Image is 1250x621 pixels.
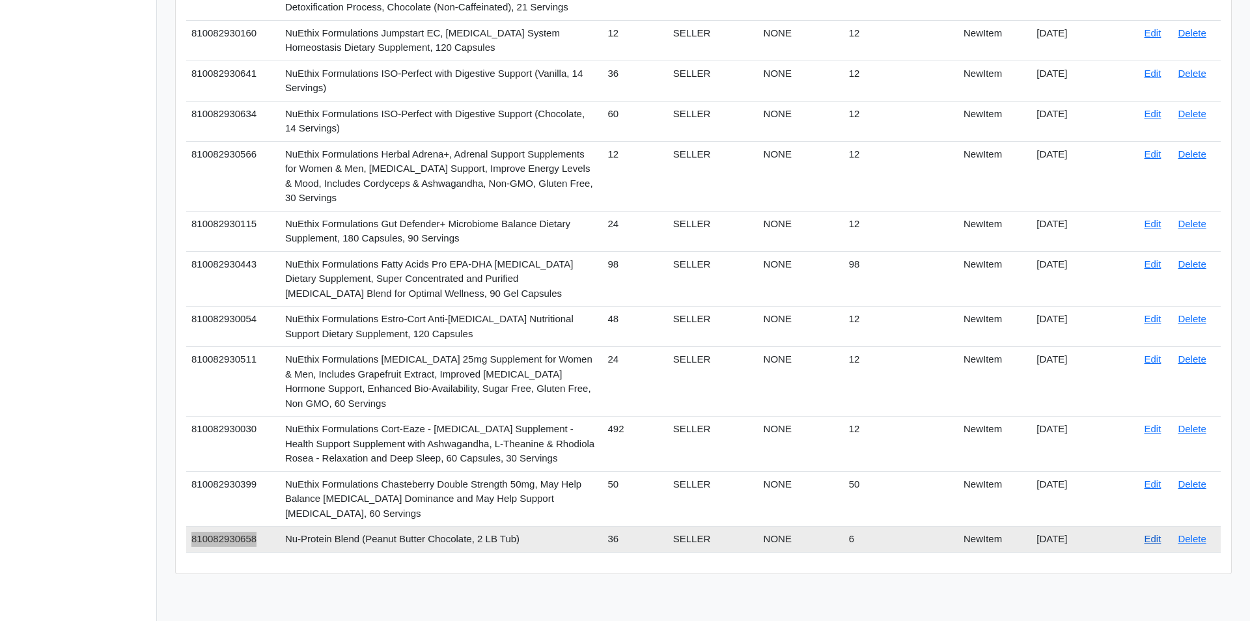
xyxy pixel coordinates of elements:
[1145,533,1161,544] a: Edit
[280,251,603,307] td: NuEthix Formulations Fatty Acids Pro EPA-DHA [MEDICAL_DATA] Dietary Supplement, Super Concentrate...
[186,141,280,211] td: 810082930566
[844,251,958,307] td: 98
[1031,251,1139,307] td: [DATE]
[1178,258,1206,269] a: Delete
[1031,417,1139,472] td: [DATE]
[1178,148,1206,159] a: Delete
[603,251,668,307] td: 98
[1031,61,1139,101] td: [DATE]
[603,61,668,101] td: 36
[668,471,758,527] td: SELLER
[668,347,758,417] td: SELLER
[1031,141,1139,211] td: [DATE]
[958,527,1031,553] td: NewItem
[1031,307,1139,347] td: [DATE]
[668,61,758,101] td: SELLER
[958,251,1031,307] td: NewItem
[280,101,603,141] td: NuEthix Formulations ISO-Perfect with Digestive Support (Chocolate, 14 Servings)
[1145,353,1161,365] a: Edit
[1178,27,1206,38] a: Delete
[758,251,844,307] td: NONE
[958,347,1031,417] td: NewItem
[603,471,668,527] td: 50
[186,251,280,307] td: 810082930443
[603,141,668,211] td: 12
[844,20,958,61] td: 12
[1178,478,1206,490] a: Delete
[668,527,758,553] td: SELLER
[603,101,668,141] td: 60
[186,20,280,61] td: 810082930160
[1178,313,1206,324] a: Delete
[603,347,668,417] td: 24
[1031,527,1139,553] td: [DATE]
[1031,20,1139,61] td: [DATE]
[186,471,280,527] td: 810082930399
[844,417,958,472] td: 12
[844,471,958,527] td: 50
[958,141,1031,211] td: NewItem
[958,101,1031,141] td: NewItem
[1178,353,1206,365] a: Delete
[758,347,844,417] td: NONE
[603,307,668,347] td: 48
[1145,68,1161,79] a: Edit
[758,101,844,141] td: NONE
[1031,101,1139,141] td: [DATE]
[844,527,958,553] td: 6
[1178,108,1206,119] a: Delete
[758,417,844,472] td: NONE
[280,211,603,251] td: NuEthix Formulations Gut Defender+ Microbiome Balance Dietary Supplement, 180 Capsules, 90 Servings
[844,347,958,417] td: 12
[758,527,844,553] td: NONE
[280,307,603,347] td: NuEthix Formulations Estro-Cort Anti-[MEDICAL_DATA] Nutritional Support Dietary Supplement, 120 C...
[1145,313,1161,324] a: Edit
[758,307,844,347] td: NONE
[1145,258,1161,269] a: Edit
[668,101,758,141] td: SELLER
[1031,471,1139,527] td: [DATE]
[1178,218,1206,229] a: Delete
[1145,218,1161,229] a: Edit
[186,347,280,417] td: 810082930511
[958,61,1031,101] td: NewItem
[668,307,758,347] td: SELLER
[1031,211,1139,251] td: [DATE]
[844,61,958,101] td: 12
[758,471,844,527] td: NONE
[958,211,1031,251] td: NewItem
[186,61,280,101] td: 810082930641
[758,20,844,61] td: NONE
[186,101,280,141] td: 810082930634
[844,141,958,211] td: 12
[186,307,280,347] td: 810082930054
[280,20,603,61] td: NuEthix Formulations Jumpstart EC, [MEDICAL_DATA] System Homeostasis Dietary Supplement, 120 Caps...
[1145,108,1161,119] a: Edit
[844,307,958,347] td: 12
[186,527,280,553] td: 810082930658
[1031,347,1139,417] td: [DATE]
[1145,148,1161,159] a: Edit
[668,417,758,472] td: SELLER
[280,141,603,211] td: NuEthix Formulations Herbal Adrena+, Adrenal Support Supplements for Women & Men, [MEDICAL_DATA] ...
[1145,423,1161,434] a: Edit
[280,417,603,472] td: NuEthix Formulations Cort-Eaze - [MEDICAL_DATA] Supplement - Health Support Supplement with Ashwa...
[758,141,844,211] td: NONE
[280,61,603,101] td: NuEthix Formulations ISO-Perfect with Digestive Support (Vanilla, 14 Servings)
[958,417,1031,472] td: NewItem
[1178,68,1206,79] a: Delete
[958,20,1031,61] td: NewItem
[668,251,758,307] td: SELLER
[603,211,668,251] td: 24
[603,417,668,472] td: 492
[1145,27,1161,38] a: Edit
[844,101,958,141] td: 12
[758,61,844,101] td: NONE
[1178,533,1206,544] a: Delete
[280,471,603,527] td: NuEthix Formulations Chasteberry Double Strength 50mg, May Help Balance [MEDICAL_DATA] Dominance ...
[186,211,280,251] td: 810082930115
[1145,478,1161,490] a: Edit
[958,307,1031,347] td: NewItem
[958,471,1031,527] td: NewItem
[844,211,958,251] td: 12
